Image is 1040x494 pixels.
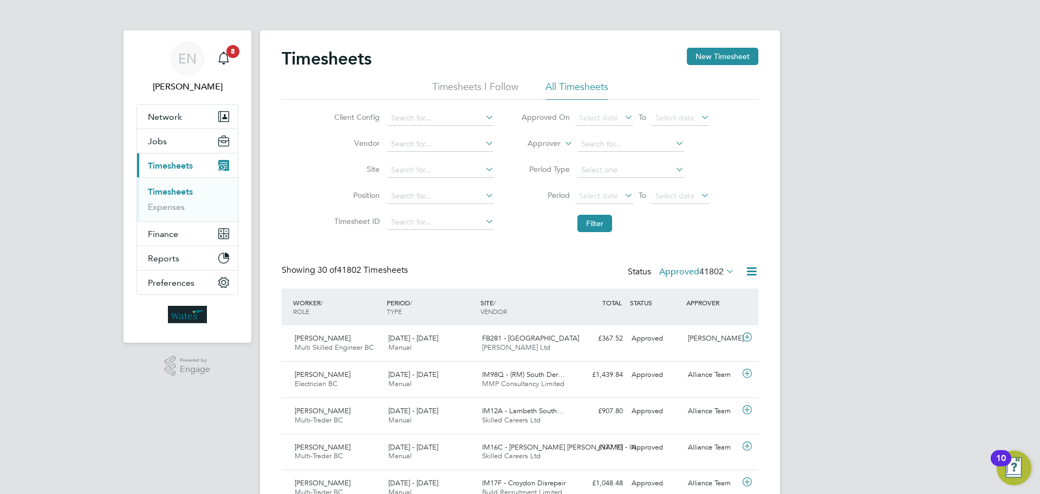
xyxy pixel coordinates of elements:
[388,370,438,379] span: [DATE] - [DATE]
[136,80,238,93] span: Emma Newbold
[627,439,684,457] div: Approved
[295,333,350,343] span: [PERSON_NAME]
[387,163,494,178] input: Search for...
[331,112,380,122] label: Client Config
[282,265,410,276] div: Showing
[137,129,238,153] button: Jobs
[602,298,622,307] span: TOTAL
[148,112,182,122] span: Network
[521,164,570,174] label: Period Type
[178,52,197,66] span: EN
[577,163,684,178] input: Select one
[684,293,740,312] div: APPROVER
[684,402,740,420] div: Alliance Team
[295,370,350,379] span: [PERSON_NAME]
[137,246,238,270] button: Reports
[384,293,478,321] div: PERIOD
[137,177,238,221] div: Timesheets
[635,188,649,202] span: To
[331,138,380,148] label: Vendor
[493,298,496,307] span: /
[659,266,734,277] label: Approved
[577,137,684,152] input: Search for...
[627,330,684,348] div: Approved
[628,265,737,280] div: Status
[165,356,211,376] a: Powered byEngage
[136,306,238,323] a: Go to home page
[482,442,643,452] span: IM16C - [PERSON_NAME] [PERSON_NAME] - IN…
[137,271,238,294] button: Preferences
[388,415,412,425] span: Manual
[482,406,564,415] span: IM12A - Lambeth South…
[148,161,193,171] span: Timesheets
[627,366,684,384] div: Approved
[387,189,494,204] input: Search for...
[627,293,684,312] div: STATUS
[577,215,612,232] button: Filter
[387,215,494,230] input: Search for...
[331,216,380,226] label: Timesheet ID
[148,187,193,197] a: Timesheets
[482,379,564,388] span: MMP Consultancy Limited
[388,478,438,487] span: [DATE] - [DATE]
[571,439,627,457] div: £977.93
[295,415,343,425] span: Multi-Trader BC
[148,136,167,146] span: Jobs
[295,343,374,352] span: Multi Skilled Engineer BC
[295,442,350,452] span: [PERSON_NAME]
[148,202,185,212] a: Expenses
[148,253,179,264] span: Reports
[482,333,579,343] span: FB281 - [GEOGRAPHIC_DATA]
[388,406,438,415] span: [DATE] - [DATE]
[317,265,337,275] span: 30 of
[282,48,372,69] h2: Timesheets
[655,191,694,201] span: Select date
[410,298,412,307] span: /
[482,415,541,425] span: Skilled Careers Ltd
[317,265,408,275] span: 41802 Timesheets
[226,45,239,58] span: 8
[571,366,627,384] div: £1,439.84
[512,138,561,149] label: Approver
[388,333,438,343] span: [DATE] - [DATE]
[635,110,649,124] span: To
[321,298,323,307] span: /
[388,442,438,452] span: [DATE] - [DATE]
[482,370,565,379] span: IM98Q - (RM) South Der…
[627,402,684,420] div: Approved
[579,113,618,123] span: Select date
[521,190,570,200] label: Period
[123,30,251,343] nav: Main navigation
[180,365,210,374] span: Engage
[478,293,571,321] div: SITE
[148,229,178,239] span: Finance
[571,330,627,348] div: £367.52
[684,366,740,384] div: Alliance Team
[699,266,724,277] span: 41802
[293,307,309,316] span: ROLE
[545,80,608,100] li: All Timesheets
[387,137,494,152] input: Search for...
[387,111,494,126] input: Search for...
[388,451,412,460] span: Manual
[482,478,565,487] span: IM17F - Croydon Disrepair
[482,343,550,352] span: [PERSON_NAME] Ltd
[331,190,380,200] label: Position
[388,379,412,388] span: Manual
[388,343,412,352] span: Manual
[168,306,207,323] img: wates-logo-retina.png
[571,474,627,492] div: £1,048.48
[684,439,740,457] div: Alliance Team
[996,458,1006,472] div: 10
[684,330,740,348] div: [PERSON_NAME]
[684,474,740,492] div: Alliance Team
[655,113,694,123] span: Select date
[571,402,627,420] div: £907.80
[295,379,337,388] span: Electrician BC
[387,307,402,316] span: TYPE
[295,451,343,460] span: Multi-Trader BC
[432,80,518,100] li: Timesheets I Follow
[290,293,384,321] div: WORKER
[213,41,235,76] a: 8
[180,356,210,365] span: Powered by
